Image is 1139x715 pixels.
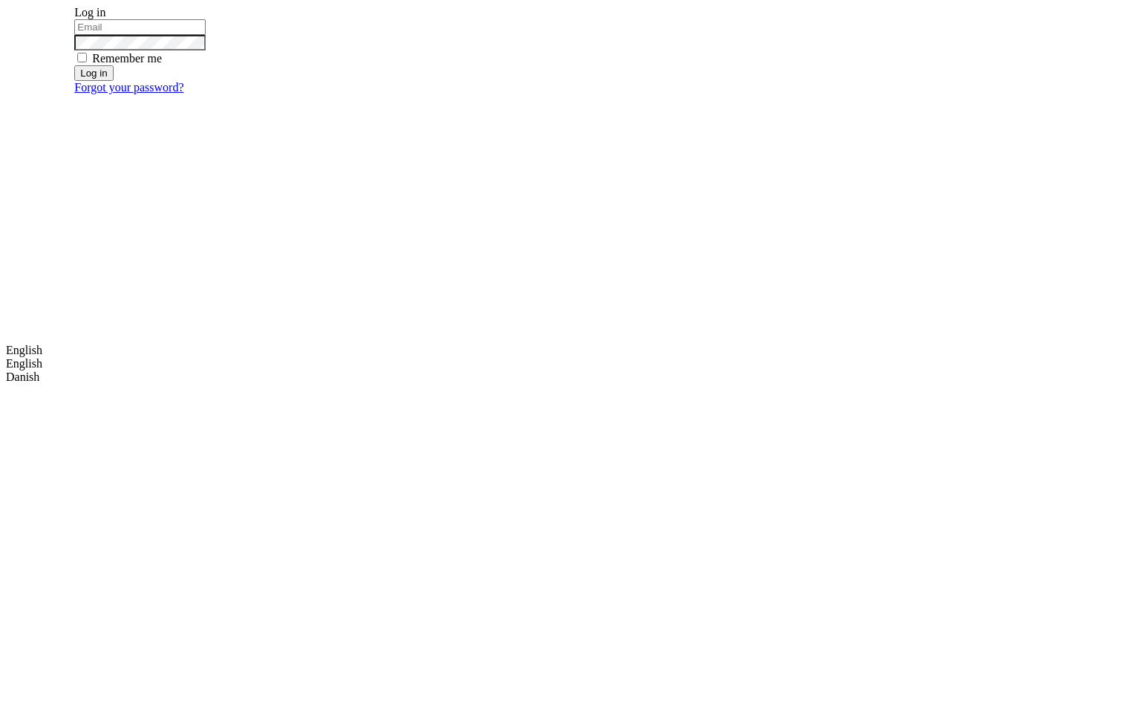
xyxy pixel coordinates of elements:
[6,357,42,370] a: English
[74,65,113,81] button: Log in
[74,6,408,19] div: Log in
[74,81,183,94] a: Forgot your password?
[74,19,206,35] input: Email
[92,52,162,65] label: Remember me
[6,370,39,383] a: Danish
[6,344,42,356] span: English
